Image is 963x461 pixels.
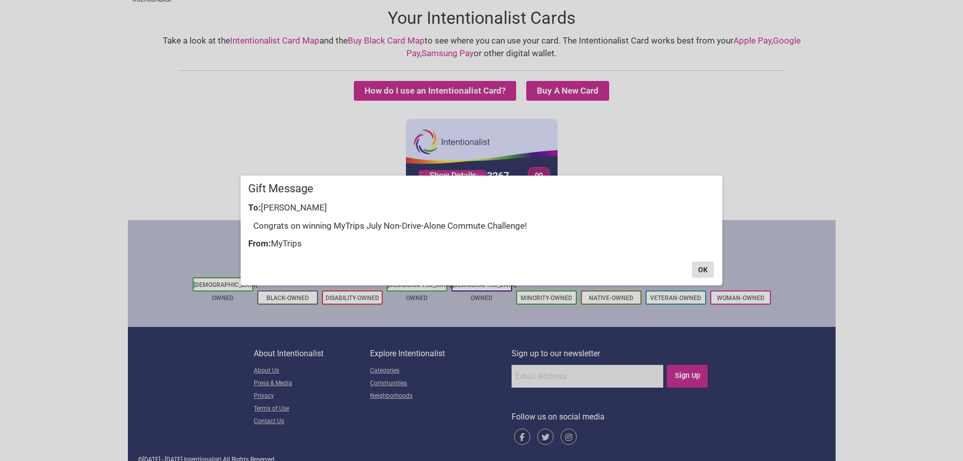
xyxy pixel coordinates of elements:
span: Gift Message [248,184,313,194]
div: [PERSON_NAME] [248,201,715,215]
button: OK [692,262,714,278]
b: From: [248,238,271,248]
b: To: [248,202,261,213]
div: Congrats on winning MyTrips July Non-Drive-Alone Commute Challenge! [248,215,715,238]
div: MyTrips [248,237,715,250]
